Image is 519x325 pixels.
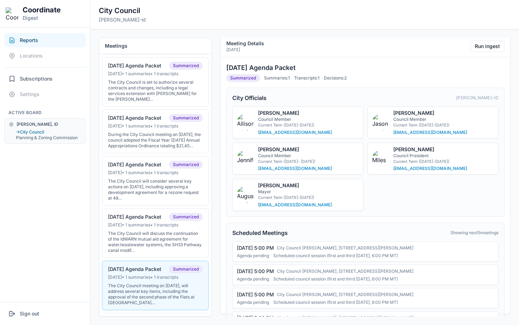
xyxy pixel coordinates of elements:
span: City Council [PERSON_NAME], [STREET_ADDRESS][PERSON_NAME] [277,268,413,274]
span: Agenda pending [237,300,269,305]
p: [PERSON_NAME] [393,146,467,153]
div: [DATE] • 1 summaries • 1 transcripts [108,274,203,280]
span: Summarized [169,213,203,221]
div: The City Council is set to authorize several contracts and changes, including a legal services ex... [108,79,203,102]
p: Council President [393,153,467,159]
p: [DATE] [226,47,264,53]
img: Jennifer Bragg [237,150,254,167]
button: Reports [4,33,86,47]
img: August Christensen [237,186,254,203]
p: Council Member [258,117,332,122]
span: [DATE] 5:00 PM [237,291,274,298]
div: [DATE] Agenda Packet [108,63,161,69]
div: The City Council will discuss the continuation of the IdWARN mutual aid agreement for water/waste... [108,231,203,253]
button: [DATE] Agenda PacketSummarized[DATE]• 1 summaries• 1 transcriptsThe City Council is set to author... [102,57,209,107]
span: Scheduled council session (first and third [DATE], 6:00 PM MT) [273,300,398,305]
img: Coordinate [6,7,18,20]
span: Summarized [169,62,203,70]
div: During the City Council meeting on [DATE], the council adopted the Fiscal Year [DATE] Annual Appr... [108,132,203,149]
p: Current Term ([DATE]-[DATE]) [258,195,332,201]
p: [PERSON_NAME] [258,146,332,153]
span: Locations [20,52,43,59]
div: The City Council will consider several key actions on [DATE], including approving a development a... [108,178,203,201]
span: Subscriptions [20,75,53,82]
div: [DATE] • 1 summaries • 1 transcripts [108,123,203,129]
p: Current Term ([DATE]-[DATE]) [393,122,467,128]
img: Jason Popilsky [372,114,389,131]
span: Summarized [169,114,203,122]
button: Subscriptions [4,72,86,86]
span: Reports [20,37,38,44]
p: Digest [23,14,61,22]
span: Summarized [169,265,203,273]
button: Settings [4,87,86,101]
button: [DATE] Agenda PacketSummarized[DATE]• 1 summaries• 1 transcriptsThe City Council will discuss the... [102,208,209,258]
span: Summarized [169,161,203,169]
button: [DATE] Agenda PacketSummarized[DATE]• 1 summaries• 1 transcriptsDuring the City Council meeting o... [102,110,209,153]
div: [DATE] • 1 summaries • 1 transcripts [108,170,203,176]
p: Mayor [258,189,332,195]
h2: City Council [99,6,146,16]
span: City Council [PERSON_NAME], [STREET_ADDRESS][PERSON_NAME] [277,292,413,297]
button: Planning & Zoning Commission [16,135,81,141]
div: [DATE] Agenda Packet [108,214,161,220]
span: City Council [PERSON_NAME], [STREET_ADDRESS][PERSON_NAME] [277,245,413,251]
span: Scheduled council session (first and third [DATE], 6:00 PM MT) [273,253,398,259]
button: Sign out [4,307,86,321]
div: The City Council meeting on [DATE], will address several key items, including the approval of the... [108,283,203,306]
span: [PERSON_NAME], ID [17,122,58,127]
span: Summaries: 1 [264,75,290,81]
button: →City Council [16,129,81,135]
a: [EMAIL_ADDRESS][DOMAIN_NAME] [258,202,332,208]
a: [EMAIL_ADDRESS][DOMAIN_NAME] [258,166,332,171]
p: Current Term ([DATE]- [DATE]) [258,159,332,165]
img: Allison Michalski [237,114,254,131]
button: Run ingest [470,41,505,52]
span: [DATE] 5:00 PM [237,314,274,321]
h3: [DATE] Agenda Packet [226,63,505,73]
a: [EMAIL_ADDRESS][DOMAIN_NAME] [393,166,467,171]
h4: City Officials [232,94,267,102]
h2: Meeting Details [226,40,264,47]
h4: Scheduled Meetings [232,229,288,237]
a: [EMAIL_ADDRESS][DOMAIN_NAME] [258,130,332,135]
p: [PERSON_NAME] [258,110,332,117]
p: [PERSON_NAME] [393,110,467,117]
div: [DATE] • 1 summaries • 1 transcripts [108,222,203,228]
span: Settings [20,91,40,98]
div: [DATE] Agenda Packet [108,161,161,168]
p: Council Member [258,153,332,159]
div: [DATE] Agenda Packet [108,115,161,121]
p: [PERSON_NAME] [258,182,332,189]
h2: Meetings [105,42,206,49]
div: [DATE] Agenda Packet [108,266,161,272]
span: [DATE] 5:00 PM [237,244,274,252]
button: [DATE] Agenda PacketSummarized[DATE]• 1 summaries• 1 transcriptsThe City Council will consider se... [102,156,209,206]
span: Agenda pending [237,253,269,259]
p: Council Member [393,117,467,122]
span: [PERSON_NAME]-id [456,95,499,101]
h1: Coordinate [23,6,61,14]
button: [DATE] Agenda PacketSummarized[DATE]• 1 summaries• 1 transcriptsThe City Council meeting on [DATE... [102,261,209,310]
div: [DATE] • 1 summaries • 1 transcripts [108,71,203,77]
img: Miles Knowles [372,150,389,167]
a: [EMAIL_ADDRESS][DOMAIN_NAME] [393,130,467,135]
button: Locations [4,49,86,63]
span: City Council [PERSON_NAME], [STREET_ADDRESS][PERSON_NAME] [277,315,413,321]
span: Transcripts: 1 [294,75,320,81]
span: Agenda pending [237,276,269,282]
span: Decisions: 2 [324,75,347,81]
span: [DATE] 5:00 PM [237,268,274,275]
p: [PERSON_NAME]-id [99,16,146,23]
p: Current Term ([DATE]-[DATE]) [393,159,467,165]
span: Summarized [226,74,260,82]
span: Showing next 5 meetings [451,230,499,236]
h2: Active Board [4,110,86,116]
p: Current Term ([DATE]-[DATE]) [258,122,332,128]
span: Scheduled council session (first and third [DATE], 6:00 PM MT) [273,276,398,282]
